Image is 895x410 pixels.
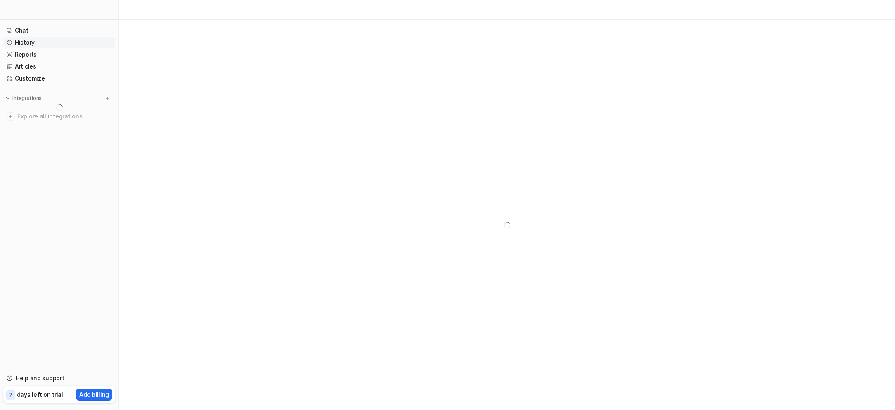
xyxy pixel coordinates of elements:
button: Integrations [3,94,44,102]
img: menu_add.svg [105,95,111,101]
p: Integrations [12,95,42,102]
a: Chat [3,25,115,36]
a: Customize [3,73,115,84]
img: expand menu [5,95,11,101]
p: days left on trial [17,390,63,399]
img: explore all integrations [7,112,15,121]
p: Add billing [79,390,109,399]
a: Articles [3,61,115,72]
a: Help and support [3,372,115,384]
a: History [3,37,115,48]
span: Explore all integrations [17,110,112,123]
p: 7 [9,391,12,399]
button: Add billing [76,389,112,401]
a: Reports [3,49,115,60]
a: Explore all integrations [3,111,115,122]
